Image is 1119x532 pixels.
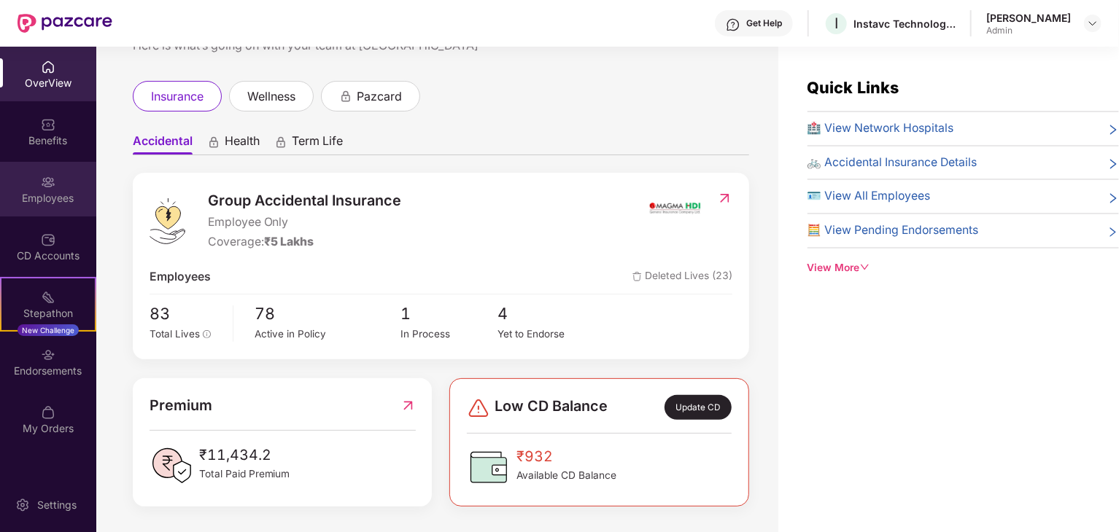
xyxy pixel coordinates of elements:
[400,326,497,342] div: In Process
[665,395,732,420] div: Update CD
[746,17,782,29] div: Get Help
[150,328,200,340] span: Total Lives
[400,302,497,326] span: 1
[208,214,402,232] span: Employee Only
[860,262,870,273] span: down
[18,324,79,336] div: New Challenge
[133,133,193,154] span: Accidental
[357,87,402,106] span: pazcard
[199,444,290,466] span: ₹11,434.2
[208,233,402,251] div: Coverage:
[41,60,55,74] img: svg+xml;base64,PHN2ZyBpZD0iSG9tZSIgeG1sbnM9Imh0dHA6Ly93d3cudzMub3JnLzIwMDAvc3ZnIiB3aWR0aD0iMjAiIG...
[498,302,595,326] span: 4
[467,445,511,489] img: CDBalanceIcon
[1107,157,1119,172] span: right
[292,133,343,154] span: Term Life
[41,232,55,247] img: svg+xml;base64,PHN2ZyBpZD0iQ0RfQWNjb3VudHMiIGRhdGEtbmFtZT0iQ0QgQWNjb3VudHMiIHhtbG5zPSJodHRwOi8vd3...
[1107,224,1119,240] span: right
[150,302,222,326] span: 83
[986,25,1071,36] div: Admin
[495,395,608,420] span: Low CD Balance
[808,78,899,97] span: Quick Links
[632,268,732,286] span: Deleted Lives (23)
[41,290,55,305] img: svg+xml;base64,PHN2ZyB4bWxucz0iaHR0cDovL3d3dy53My5vcmcvMjAwMC9zdmciIHdpZHRoPSIyMSIgaGVpZ2h0PSIyMC...
[203,330,212,339] span: info-circle
[808,222,979,240] span: 🧮 View Pending Endorsements
[255,302,401,326] span: 78
[726,17,740,32] img: svg+xml;base64,PHN2ZyBpZD0iSGVscC0zMngzMiIgeG1sbnM9Imh0dHA6Ly93d3cudzMub3JnLzIwMDAvc3ZnIiB3aWR0aD...
[986,11,1071,25] div: [PERSON_NAME]
[255,326,401,342] div: Active in Policy
[808,187,931,206] span: 🪪 View All Employees
[18,14,112,33] img: New Pazcare Logo
[648,189,702,226] img: insurerIcon
[41,348,55,362] img: svg+xml;base64,PHN2ZyBpZD0iRW5kb3JzZW1lbnRzIiB4bWxucz0iaHR0cDovL3d3dy53My5vcmcvMjAwMC9zdmciIHdpZH...
[717,191,732,206] img: RedirectIcon
[1087,17,1099,29] img: svg+xml;base64,PHN2ZyBpZD0iRHJvcGRvd24tMzJ4MzIiIHhtbG5zPSJodHRwOi8vd3d3LnczLm9yZy8yMDAwL3N2ZyIgd2...
[208,189,402,212] span: Group Accidental Insurance
[808,260,1119,276] div: View More
[516,468,616,484] span: Available CD Balance
[15,498,30,512] img: svg+xml;base64,PHN2ZyBpZD0iU2V0dGluZy0yMHgyMCIgeG1sbnM9Imh0dHA6Ly93d3cudzMub3JnLzIwMDAvc3ZnIiB3aW...
[150,198,185,244] img: logo
[1,306,95,321] div: Stepathon
[400,394,416,417] img: RedirectIcon
[339,89,352,102] div: animation
[853,17,956,31] div: Instavc Technologies GPA
[41,117,55,132] img: svg+xml;base64,PHN2ZyBpZD0iQmVuZWZpdHMiIHhtbG5zPSJodHRwOi8vd3d3LnczLm9yZy8yMDAwL3N2ZyIgd2lkdGg9Ij...
[632,272,642,281] img: deleteIcon
[835,15,838,32] span: I
[150,268,211,286] span: Employees
[33,498,81,512] div: Settings
[264,235,314,249] span: ₹5 Lakhs
[808,154,977,172] span: 🚲 Accidental Insurance Details
[498,326,595,342] div: Yet to Endorse
[247,87,295,106] span: wellness
[151,87,204,106] span: insurance
[207,135,220,148] div: animation
[808,120,954,138] span: 🏥 View Network Hospitals
[1107,190,1119,206] span: right
[274,135,287,148] div: animation
[150,394,212,417] span: Premium
[225,133,260,154] span: Health
[199,466,290,482] span: Total Paid Premium
[41,175,55,189] img: svg+xml;base64,PHN2ZyBpZD0iRW1wbG95ZWVzIiB4bWxucz0iaHR0cDovL3d3dy53My5vcmcvMjAwMC9zdmciIHdpZHRoPS...
[467,396,490,420] img: svg+xml;base64,PHN2ZyBpZD0iRGFuZ2VyLTMyeDMyIiB4bWxucz0iaHR0cDovL3d3dy53My5vcmcvMjAwMC9zdmciIHdpZH...
[41,405,55,420] img: svg+xml;base64,PHN2ZyBpZD0iTXlfT3JkZXJzIiBkYXRhLW5hbWU9Ik15IE9yZGVycyIgeG1sbnM9Imh0dHA6Ly93d3cudz...
[1107,122,1119,138] span: right
[150,444,193,488] img: PaidPremiumIcon
[516,445,616,468] span: ₹932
